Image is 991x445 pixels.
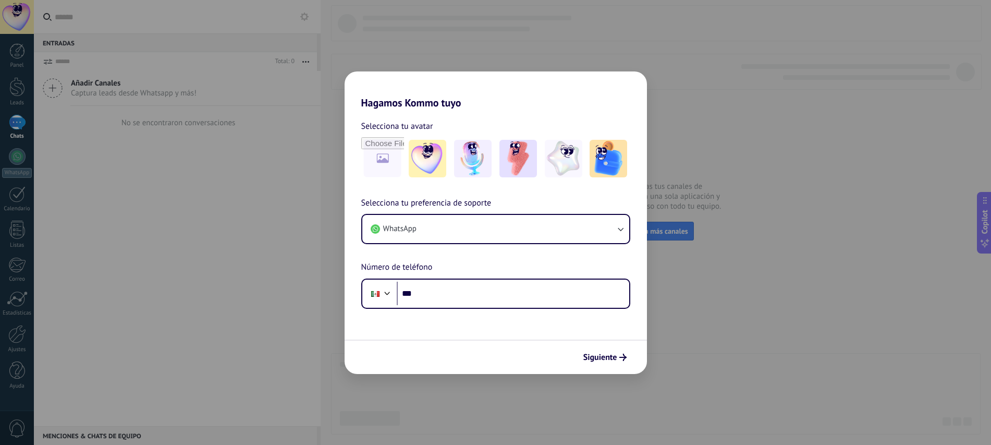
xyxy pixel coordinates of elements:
[409,140,446,177] img: -1.jpeg
[365,283,385,305] div: Mexico: + 52
[383,224,417,234] span: WhatsApp
[454,140,492,177] img: -2.jpeg
[590,140,627,177] img: -5.jpeg
[361,261,433,274] span: Número de teléfono
[362,215,629,243] button: WhatsApp
[579,348,631,366] button: Siguiente
[361,119,433,133] span: Selecciona tu avatar
[499,140,537,177] img: -3.jpeg
[583,354,617,361] span: Siguiente
[345,71,647,109] h2: Hagamos Kommo tuyo
[361,197,492,210] span: Selecciona tu preferencia de soporte
[545,140,582,177] img: -4.jpeg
